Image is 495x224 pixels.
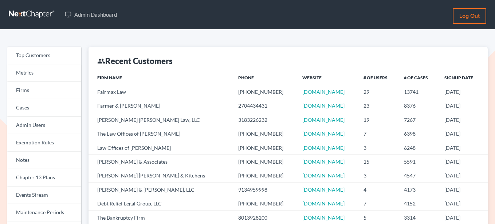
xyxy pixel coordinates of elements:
td: [DATE] [439,113,488,127]
td: 9134959998 [232,183,297,197]
td: [DATE] [439,197,488,211]
a: Notes [7,152,81,169]
td: [DATE] [439,99,488,113]
td: 4 [358,183,398,197]
td: [DATE] [439,127,488,141]
a: Firms [7,82,81,99]
a: Events Stream [7,187,81,204]
td: [DATE] [439,85,488,99]
td: [PERSON_NAME] [PERSON_NAME] & Kitchens [89,169,232,183]
td: The Law Offices of [PERSON_NAME] [89,127,232,141]
td: [PERSON_NAME] & Associates [89,155,232,169]
td: 8376 [398,99,439,113]
a: Log out [453,8,486,24]
td: 5591 [398,155,439,169]
td: 23 [358,99,398,113]
td: [PERSON_NAME] [PERSON_NAME] Law, LLC [89,113,232,127]
td: Law Offices of [PERSON_NAME] [89,141,232,155]
td: [PHONE_NUMBER] [232,141,297,155]
td: 15 [358,155,398,169]
a: Top Customers [7,47,81,64]
a: Maintenance Periods [7,204,81,221]
td: 3 [358,169,398,183]
td: 4173 [398,183,439,197]
td: 19 [358,113,398,127]
td: [DATE] [439,183,488,197]
th: # of Users [358,70,398,85]
td: 7 [358,197,398,211]
td: 29 [358,85,398,99]
a: Metrics [7,64,81,82]
td: [PHONE_NUMBER] [232,85,297,99]
td: [PHONE_NUMBER] [232,197,297,211]
td: [DATE] [439,169,488,183]
i: group [97,57,105,65]
th: Firm Name [89,70,232,85]
div: Recent Customers [97,56,173,66]
td: 3183226232 [232,113,297,127]
th: Phone [232,70,297,85]
td: 4547 [398,169,439,183]
td: 3 [358,141,398,155]
a: Chapter 13 Plans [7,169,81,187]
a: [DOMAIN_NAME] [302,215,345,221]
th: Website [296,70,358,85]
a: [DOMAIN_NAME] [302,187,345,193]
td: 7 [358,127,398,141]
a: [DOMAIN_NAME] [302,131,345,137]
a: [DOMAIN_NAME] [302,103,345,109]
td: [PHONE_NUMBER] [232,127,297,141]
a: [DOMAIN_NAME] [302,89,345,95]
td: 7267 [398,113,439,127]
td: 6248 [398,141,439,155]
td: Debt Relief Legal Group, LLC [89,197,232,211]
td: 13741 [398,85,439,99]
td: [PERSON_NAME] & [PERSON_NAME], LLC [89,183,232,197]
td: [PHONE_NUMBER] [232,169,297,183]
a: [DOMAIN_NAME] [302,159,345,165]
a: [DOMAIN_NAME] [302,117,345,123]
td: [DATE] [439,155,488,169]
td: [PHONE_NUMBER] [232,155,297,169]
a: Admin Users [7,117,81,134]
td: Farmer & [PERSON_NAME] [89,99,232,113]
a: Admin Dashboard [61,8,121,21]
th: # of Cases [398,70,439,85]
a: [DOMAIN_NAME] [302,172,345,179]
a: [DOMAIN_NAME] [302,145,345,151]
th: Signup Date [439,70,488,85]
a: Cases [7,99,81,117]
td: Fairmax Law [89,85,232,99]
td: [DATE] [439,141,488,155]
td: 6398 [398,127,439,141]
a: [DOMAIN_NAME] [302,200,345,207]
td: 2704434431 [232,99,297,113]
a: Exemption Rules [7,134,81,152]
td: 4152 [398,197,439,211]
